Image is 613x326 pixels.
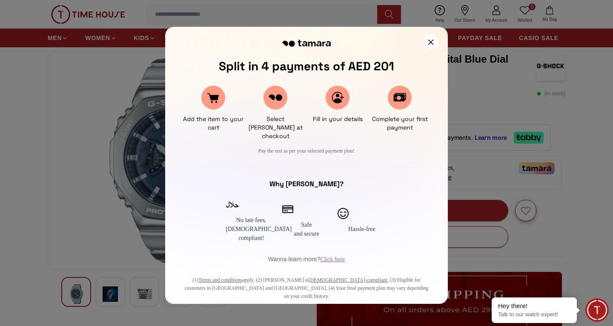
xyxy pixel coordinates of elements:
[498,302,570,310] div: Hey there!
[281,220,332,238] div: Safe and secure
[244,115,306,140] p: Select [PERSON_NAME] at checkout
[198,277,242,283] a: Terms and conditions
[226,216,277,242] div: No late fees, [DEMOGRAPHIC_DATA] compliant!
[369,115,431,132] p: Complete your first payment
[498,311,570,318] p: Talk to our watch expert!
[320,256,345,263] a: Click here
[182,276,431,300] div: (1) apply, (2) [PERSON_NAME] is , (3) Eligible for customers in [GEOGRAPHIC_DATA] and [GEOGRAPHIC...
[182,254,431,264] div: Wanna learn more?
[585,298,609,322] div: Chat Widget
[182,179,431,189] div: Why [PERSON_NAME]?
[182,58,431,74] p: Split in 4 payments of AED 201
[182,115,244,132] p: Add the item to your cart
[313,115,363,123] p: Fill in your details
[336,225,387,234] div: Hassle-free
[182,147,431,155] div: Pay the rest as per your selected payment plan!
[309,277,387,283] a: [DEMOGRAPHIC_DATA]-compliant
